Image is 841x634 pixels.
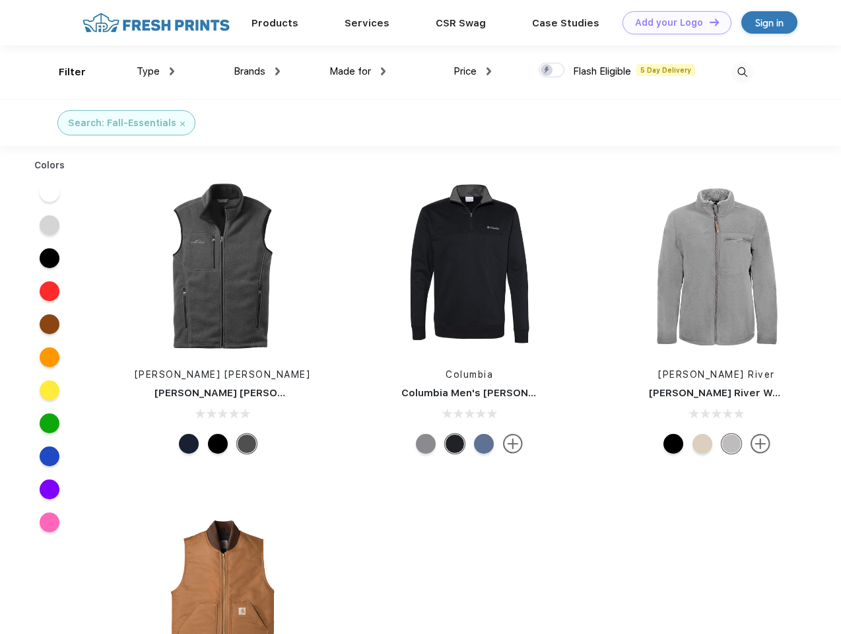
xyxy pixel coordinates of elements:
[755,15,784,30] div: Sign in
[275,67,280,75] img: dropdown.png
[636,64,695,76] span: 5 Day Delivery
[710,18,719,26] img: DT
[751,434,770,454] img: more.svg
[692,434,712,454] div: Sand
[487,67,491,75] img: dropdown.png
[629,179,805,355] img: func=resize&h=266
[381,67,386,75] img: dropdown.png
[68,116,176,130] div: Search: Fall-Essentials
[401,387,704,399] a: Columbia Men's [PERSON_NAME] Mountain Half-Zip Sweater
[635,17,703,28] div: Add your Logo
[154,387,386,399] a: [PERSON_NAME] [PERSON_NAME] Fleece Vest
[59,65,86,80] div: Filter
[135,179,310,355] img: func=resize&h=266
[170,67,174,75] img: dropdown.png
[79,11,234,34] img: fo%20logo%202.webp
[208,434,228,454] div: Black
[179,434,199,454] div: River Blue Navy
[329,65,371,77] span: Made for
[135,369,311,380] a: [PERSON_NAME] [PERSON_NAME]
[454,65,477,77] span: Price
[252,17,298,29] a: Products
[24,158,75,172] div: Colors
[722,434,741,454] div: Light-Grey
[234,65,265,77] span: Brands
[663,434,683,454] div: Black
[382,179,557,355] img: func=resize&h=266
[741,11,797,34] a: Sign in
[731,61,753,83] img: desktop_search.svg
[474,434,494,454] div: Carbon Heather
[658,369,775,380] a: [PERSON_NAME] River
[446,369,493,380] a: Columbia
[503,434,523,454] img: more.svg
[445,434,465,454] div: Black
[237,434,257,454] div: Grey Steel
[180,122,185,126] img: filter_cancel.svg
[416,434,436,454] div: Charcoal Heather
[137,65,160,77] span: Type
[573,65,631,77] span: Flash Eligible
